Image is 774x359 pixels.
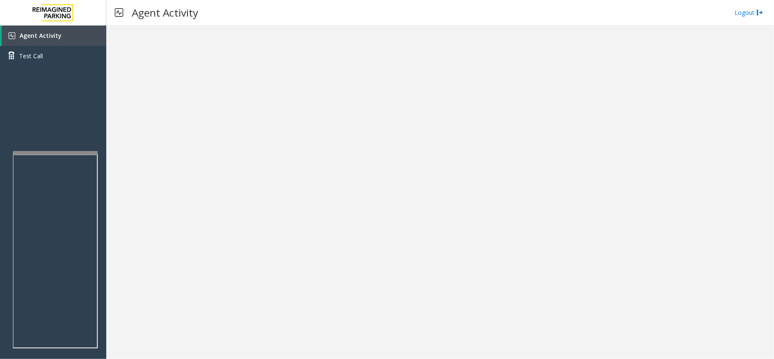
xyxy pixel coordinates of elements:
img: pageIcon [115,2,123,23]
a: Logout [734,8,763,17]
span: Agent Activity [20,31,62,40]
img: 'icon' [9,32,15,39]
img: logout [757,8,763,17]
h3: Agent Activity [128,2,202,23]
a: Agent Activity [2,26,106,46]
span: Test Call [19,51,43,60]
